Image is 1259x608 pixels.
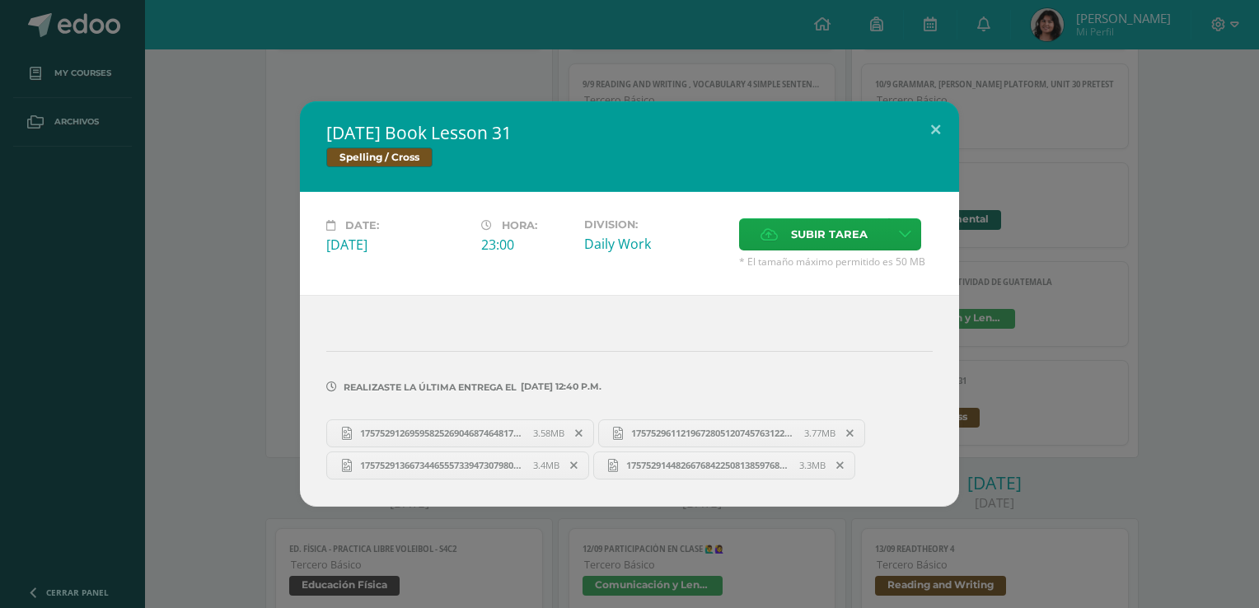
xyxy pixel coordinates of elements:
[344,381,517,393] span: Realizaste la última entrega el
[598,419,866,447] a: 17575296112196728051207457631223.jpg 3.77MB
[584,235,726,253] div: Daily Work
[481,236,571,254] div: 23:00
[584,218,726,231] label: Division:
[912,101,959,157] button: Close (Esc)
[739,255,933,269] span: * El tamaño máximo permitido es 50 MB
[799,459,826,471] span: 3.3MB
[326,147,433,167] span: Spelling / Cross
[345,219,379,232] span: Date:
[791,219,868,250] span: Subir tarea
[533,459,559,471] span: 3.4MB
[560,456,588,475] span: Remover entrega
[326,451,589,479] a: 17575291366734465557339473079806.jpg 3.4MB
[502,219,537,232] span: Hora:
[804,427,835,439] span: 3.77MB
[533,427,564,439] span: 3.58MB
[352,459,533,471] span: 17575291366734465557339473079806.jpg
[623,427,804,439] span: 17575296112196728051207457631223.jpg
[836,424,864,442] span: Remover entrega
[826,456,854,475] span: Remover entrega
[565,424,593,442] span: Remover entrega
[352,427,533,439] span: 17575291269595825269046874648170.jpg
[326,121,933,144] h2: [DATE] Book Lesson 31
[618,459,799,471] span: 17575291448266768422508138597687.jpg
[326,236,468,254] div: [DATE]
[593,451,856,479] a: 17575291448266768422508138597687.jpg 3.3MB
[326,419,594,447] a: 17575291269595825269046874648170.jpg 3.58MB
